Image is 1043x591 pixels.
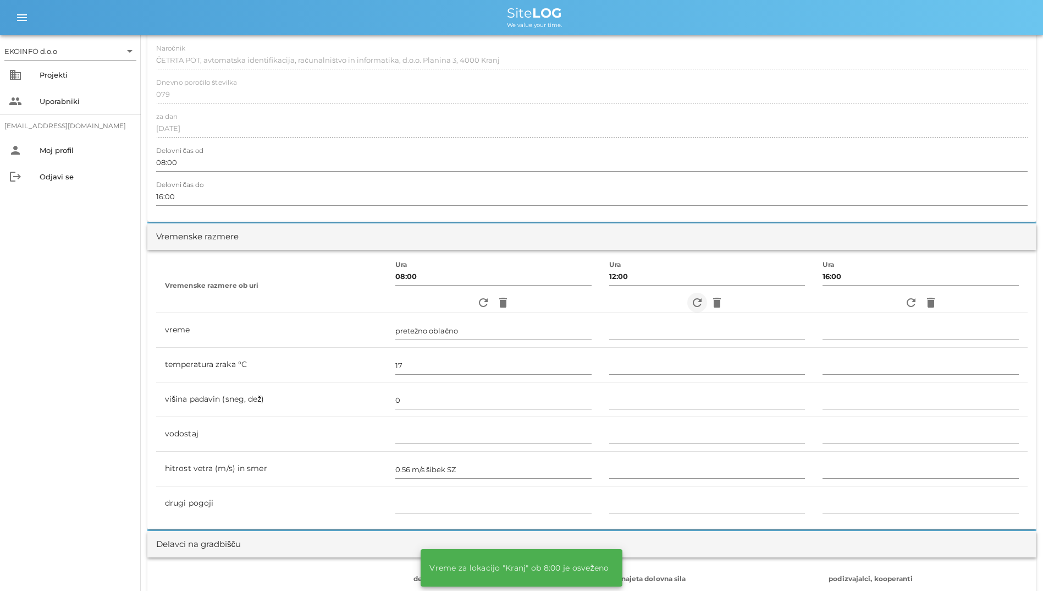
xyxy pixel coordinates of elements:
div: Pripomoček za klepet [886,472,1043,591]
div: Moj profil [40,146,132,155]
label: Ura [395,261,407,269]
i: refresh [477,296,490,309]
i: logout [9,170,22,183]
span: We value your time. [507,21,562,29]
i: refresh [904,296,918,309]
td: višina padavin (sneg, dež) [156,382,387,417]
td: hitrost vetra (m/s) in smer [156,452,387,486]
td: drugi pogoji [156,486,387,521]
th: Vremenske razmere ob uri [156,259,387,313]
i: delete [710,296,724,309]
div: Odjavi se [40,172,132,181]
label: Delovni čas do [156,181,203,189]
td: vodostaj [156,417,387,452]
td: vreme [156,313,387,348]
i: delete [924,296,937,309]
div: EKOINFO d.o.o [4,42,136,60]
i: business [9,68,22,81]
label: Ura [609,261,621,269]
div: Uporabniki [40,97,132,106]
div: EKOINFO d.o.o [4,46,57,56]
label: Naročnik [156,45,185,53]
i: people [9,95,22,108]
label: Delovni čas od [156,147,203,155]
label: Ura [823,261,835,269]
div: Vremenske razmere [156,231,239,243]
div: Projekti [40,70,132,79]
iframe: Chat Widget [886,472,1043,591]
div: Vreme za lokacijo "Kranj" ob 8:00 je osveženo [421,555,617,581]
div: Delavci na gradbišču [156,538,241,551]
i: delete [496,296,510,309]
i: arrow_drop_down [123,45,136,58]
span: Site [507,5,562,21]
td: temperatura zraka °C [156,348,387,382]
label: Dnevno poročilo številka [156,79,237,87]
b: LOG [532,5,562,21]
i: refresh [691,296,704,309]
i: person [9,144,22,157]
label: za dan [156,113,178,121]
i: menu [15,11,29,24]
